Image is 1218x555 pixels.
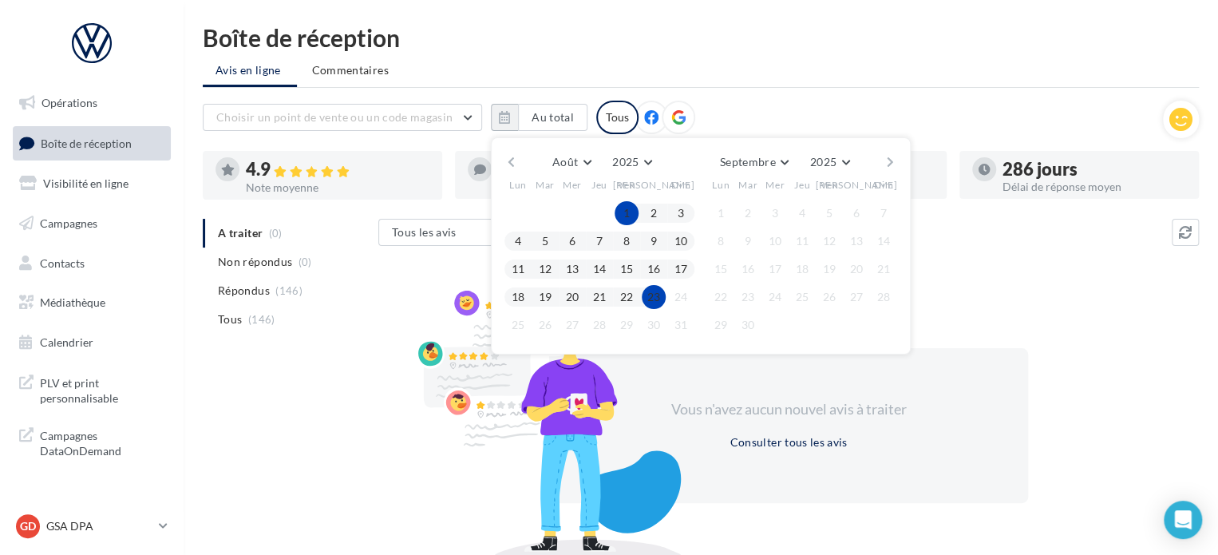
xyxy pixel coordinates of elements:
[13,511,171,541] a: GD GSA DPA
[596,101,639,134] div: Tous
[587,257,611,281] button: 14
[736,313,760,337] button: 30
[10,366,174,413] a: PLV et print personnalisable
[669,313,693,337] button: 31
[720,155,776,168] span: Septembre
[615,313,639,337] button: 29
[587,229,611,253] button: 7
[844,257,868,281] button: 20
[763,285,787,309] button: 24
[506,257,530,281] button: 11
[709,257,733,281] button: 15
[736,285,760,309] button: 23
[533,313,557,337] button: 26
[218,254,292,270] span: Non répondus
[587,313,611,337] button: 28
[518,104,587,131] button: Au total
[642,313,666,337] button: 30
[615,201,639,225] button: 1
[874,178,893,192] span: Dim
[736,257,760,281] button: 16
[506,313,530,337] button: 25
[533,229,557,253] button: 5
[216,110,453,124] span: Choisir un point de vente ou un code magasin
[736,229,760,253] button: 9
[10,326,174,359] a: Calendrier
[218,311,242,327] span: Tous
[560,285,584,309] button: 20
[765,178,785,192] span: Mer
[563,178,582,192] span: Mer
[491,104,587,131] button: Au total
[1002,181,1186,192] div: Délai de réponse moyen
[817,285,841,309] button: 26
[10,418,174,466] a: Campagnes DataOnDemand
[560,313,584,337] button: 27
[591,178,607,192] span: Jeu
[723,433,853,452] button: Consulter tous les avis
[203,26,1199,50] div: Boîte de réception
[552,155,578,168] span: Août
[613,178,695,192] span: [PERSON_NAME]
[615,285,639,309] button: 22
[40,335,93,349] span: Calendrier
[10,167,174,200] a: Visibilité en ligne
[218,283,270,299] span: Répondus
[606,151,658,173] button: 2025
[763,229,787,253] button: 10
[506,285,530,309] button: 18
[10,86,174,120] a: Opérations
[642,285,666,309] button: 23
[872,285,896,309] button: 28
[203,104,482,131] button: Choisir un point de vente ou un code magasin
[42,96,97,109] span: Opérations
[763,257,787,281] button: 17
[763,201,787,225] button: 3
[844,285,868,309] button: 27
[872,201,896,225] button: 7
[810,155,836,168] span: 2025
[709,285,733,309] button: 22
[790,285,814,309] button: 25
[509,178,527,192] span: Lun
[1164,501,1202,539] div: Open Intercom Messenger
[392,225,457,239] span: Tous les avis
[790,229,814,253] button: 11
[40,425,164,459] span: Campagnes DataOnDemand
[587,285,611,309] button: 21
[10,207,174,240] a: Campagnes
[560,229,584,253] button: 6
[40,372,164,406] span: PLV et print personnalisable
[10,126,174,161] a: Boîte de réception
[712,178,730,192] span: Lun
[20,518,36,534] span: GD
[651,399,926,420] div: Vous n'avez aucun nouvel avis à traiter
[1002,161,1186,178] div: 286 jours
[612,155,639,168] span: 2025
[615,229,639,253] button: 8
[10,286,174,319] a: Médiathèque
[248,313,275,326] span: (146)
[40,216,97,230] span: Campagnes
[246,182,429,193] div: Note moyenne
[536,178,555,192] span: Mar
[738,178,757,192] span: Mar
[41,136,132,149] span: Boîte de réception
[816,178,898,192] span: [PERSON_NAME]
[817,201,841,225] button: 5
[669,201,693,225] button: 3
[844,229,868,253] button: 13
[642,201,666,225] button: 2
[506,229,530,253] button: 4
[40,295,105,309] span: Médiathèque
[40,256,85,269] span: Contacts
[794,178,810,192] span: Jeu
[844,201,868,225] button: 6
[714,151,795,173] button: Septembre
[299,256,312,268] span: (0)
[546,151,597,173] button: Août
[43,176,129,190] span: Visibilité en ligne
[669,229,693,253] button: 10
[533,257,557,281] button: 12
